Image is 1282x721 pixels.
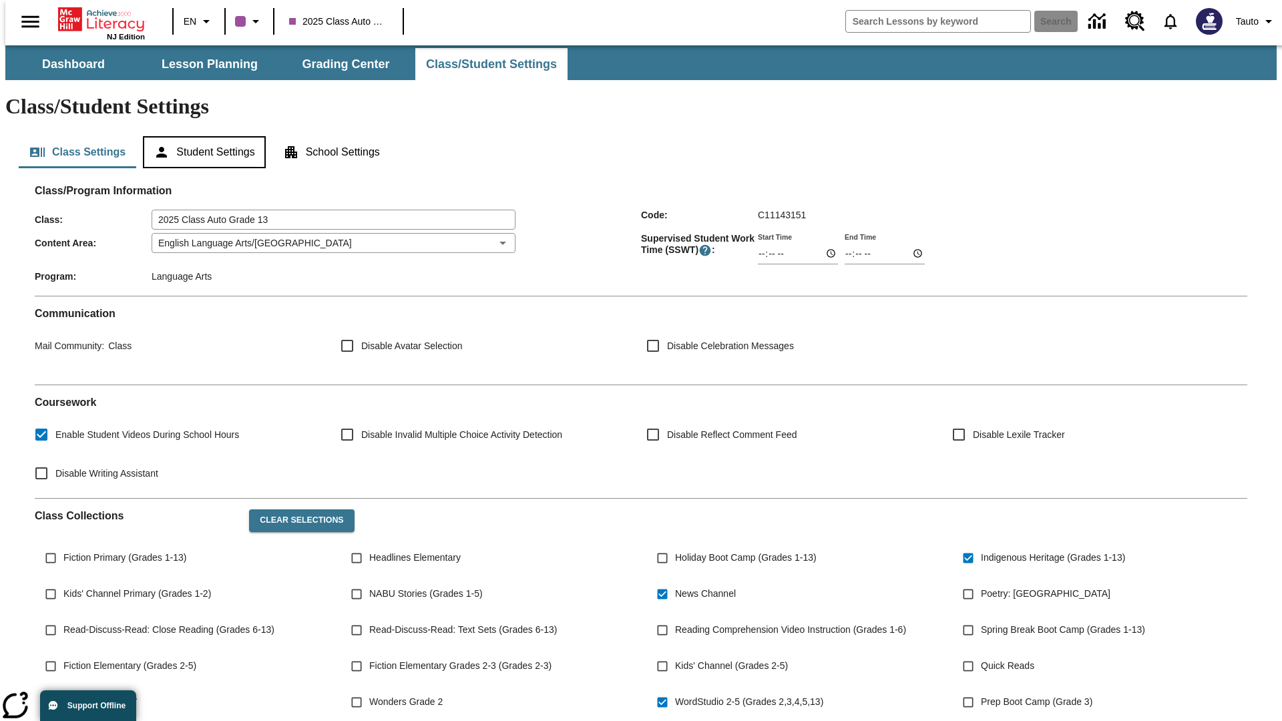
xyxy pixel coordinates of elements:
span: Disable Writing Assistant [55,467,158,481]
span: Disable Invalid Multiple Choice Activity Detection [361,428,562,442]
span: Disable Lexile Tracker [973,428,1065,442]
div: Communication [35,307,1247,374]
span: News Channel [675,587,736,601]
div: Coursework [35,396,1247,487]
span: Enable Student Videos During School Hours [55,428,239,442]
span: Content Area : [35,238,152,248]
span: Kids' Channel (Grades 2-5) [675,659,788,673]
div: English Language Arts/[GEOGRAPHIC_DATA] [152,233,515,253]
h1: Class/Student Settings [5,94,1277,119]
span: Reading Comprehension Video Instruction (Grades 1-6) [675,623,906,637]
button: Dashboard [7,48,140,80]
button: Lesson Planning [143,48,276,80]
button: Class Settings [19,136,136,168]
div: SubNavbar [5,45,1277,80]
span: Disable Celebration Messages [667,339,794,353]
span: Language Arts [152,271,212,282]
span: Grading Center [302,57,389,72]
span: Quick Reads [981,659,1034,673]
span: Supervised Student Work Time (SSWT) : [641,233,758,257]
a: Resource Center, Will open in new tab [1117,3,1153,39]
span: NJ Edition [107,33,145,41]
label: End Time [845,232,876,242]
label: Start Time [758,232,792,242]
span: Kids' Channel Primary (Grades 1-2) [63,587,211,601]
span: Poetry: [GEOGRAPHIC_DATA] [981,587,1110,601]
button: Select a new avatar [1188,4,1231,39]
span: Lesson Planning [162,57,258,72]
span: Holiday Boot Camp (Grades 1-13) [675,551,817,565]
a: Notifications [1153,4,1188,39]
h2: Class/Program Information [35,184,1247,197]
button: School Settings [272,136,391,168]
span: EN [184,15,196,29]
span: Fiction Primary (Grades 1-13) [63,551,186,565]
button: Clear Selections [249,509,354,532]
button: Class/Student Settings [415,48,568,80]
span: 2025 Class Auto Grade 13 [289,15,388,29]
h2: Class Collections [35,509,238,522]
div: SubNavbar [5,48,569,80]
span: Read-Discuss-Read: Text Sets (Grades 6-13) [369,623,557,637]
button: Language: EN, Select a language [178,9,220,33]
h2: Communication [35,307,1247,320]
button: Supervised Student Work Time is the timeframe when students can take LevelSet and when lessons ar... [698,244,712,257]
span: Code : [641,210,758,220]
span: Disable Reflect Comment Feed [667,428,797,442]
span: Mail Community : [35,340,104,351]
a: Home [58,6,145,33]
span: WordStudio 2-5 (Grades 2,3,4,5,13) [675,695,823,709]
span: Fiction Elementary (Grades 2-5) [63,659,196,673]
span: NABU Stories (Grades 1-5) [369,587,483,601]
span: Disable Avatar Selection [361,339,463,353]
input: search field [846,11,1030,32]
a: Data Center [1080,3,1117,40]
span: C11143151 [758,210,806,220]
input: Class [152,210,515,230]
span: Indigenous Heritage (Grades 1-13) [981,551,1125,565]
button: Support Offline [40,690,136,721]
button: Profile/Settings [1231,9,1282,33]
button: Grading Center [279,48,413,80]
span: Class : [35,214,152,225]
button: Class color is purple. Change class color [230,9,269,33]
span: Fiction Elementary Grades 2-3 (Grades 2-3) [369,659,552,673]
span: Class/Student Settings [426,57,557,72]
span: Headlines Elementary [369,551,461,565]
span: Support Offline [67,701,126,710]
h2: Course work [35,396,1247,409]
span: Test course 10/17 [63,695,138,709]
div: Class/Program Information [35,198,1247,285]
span: Class [104,340,132,351]
div: Home [58,5,145,41]
div: Class/Student Settings [19,136,1263,168]
button: Student Settings [143,136,265,168]
button: Open side menu [11,2,50,41]
img: Avatar [1196,8,1223,35]
span: Read-Discuss-Read: Close Reading (Grades 6-13) [63,623,274,637]
span: Wonders Grade 2 [369,695,443,709]
span: Tauto [1236,15,1259,29]
span: Spring Break Boot Camp (Grades 1-13) [981,623,1145,637]
span: Program : [35,271,152,282]
span: Dashboard [42,57,105,72]
span: Prep Boot Camp (Grade 3) [981,695,1092,709]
